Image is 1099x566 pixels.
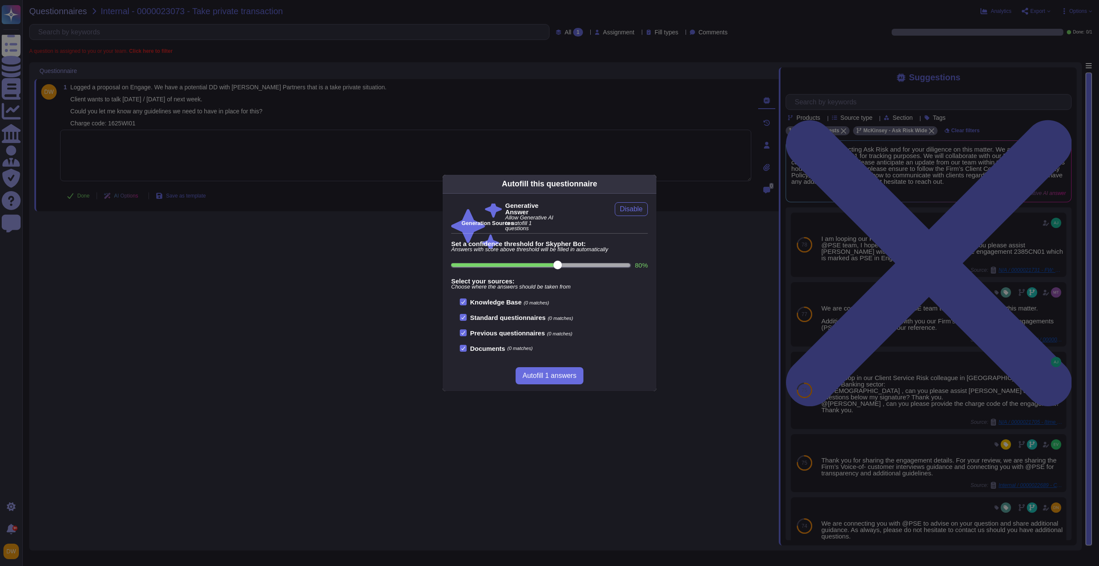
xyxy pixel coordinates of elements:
[524,300,549,305] span: (0 matches)
[470,314,546,321] b: Standard questionnaires
[507,346,533,351] span: (0 matches)
[516,367,583,384] button: Autofill 1 answers
[451,240,648,247] b: Set a confidence threshold for Skypher Bot:
[451,278,648,284] b: Select your sources:
[522,372,576,379] span: Autofill 1 answers
[620,206,643,213] span: Disable
[502,178,597,190] div: Autofill this questionnaire
[470,298,522,306] b: Knowledge Base
[470,329,545,337] b: Previous questionnaires
[451,284,648,290] span: Choose where the answers should be taken from
[505,202,556,215] b: Generative Answer
[505,215,556,231] span: Allow Generative AI to autofill 1 questions
[547,331,572,336] span: (0 matches)
[548,316,573,321] span: (0 matches)
[451,247,648,253] span: Answers with score above threshold will be filled in automatically
[461,220,517,226] b: Generation Sources :
[635,262,648,268] label: 80 %
[470,345,505,352] b: Documents
[615,202,648,216] button: Disable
